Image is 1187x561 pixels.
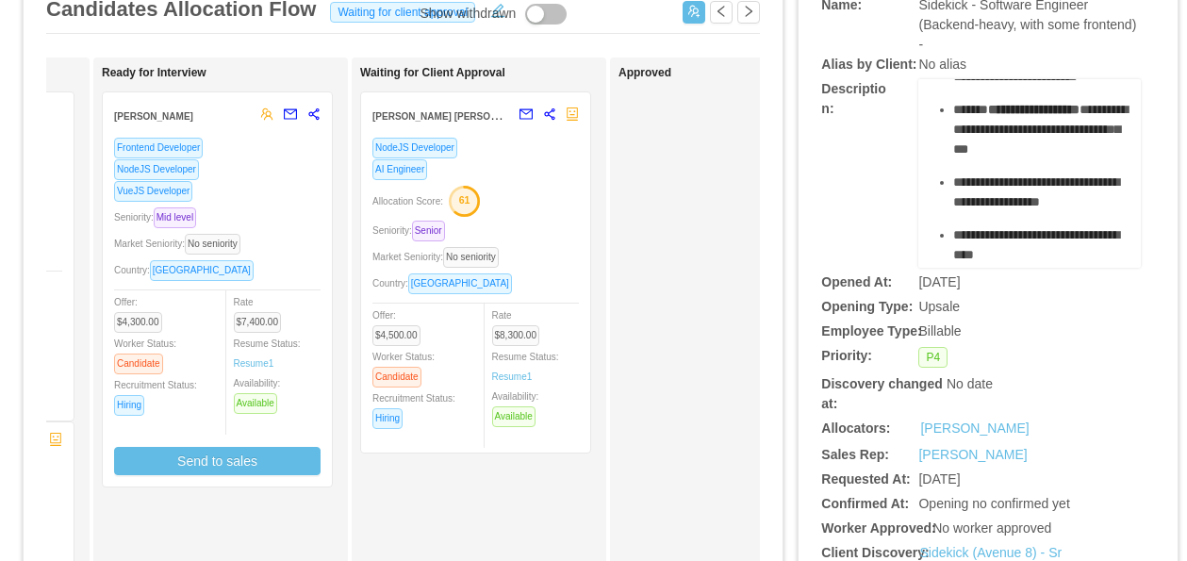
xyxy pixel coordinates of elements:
[459,194,470,206] text: 61
[683,1,705,24] button: icon: usergroup-add
[408,273,512,294] span: [GEOGRAPHIC_DATA]
[372,352,435,382] span: Worker Status:
[710,1,733,24] button: icon: left
[492,406,536,427] span: Available
[114,239,248,249] span: Market Seniority:
[49,433,62,446] span: robot
[618,66,882,80] h1: Approved
[918,274,960,289] span: [DATE]
[509,100,534,130] button: mail
[372,278,519,289] span: Country:
[821,471,910,487] b: Requested At:
[918,323,961,338] span: Billable
[918,57,966,72] span: No alias
[918,471,960,487] span: [DATE]
[234,378,285,408] span: Availability:
[114,395,144,416] span: Hiring
[372,107,534,123] strong: [PERSON_NAME] [PERSON_NAME]
[114,159,199,180] span: NodeJS Developer
[114,111,193,122] strong: [PERSON_NAME]
[821,376,942,411] b: Discovery changed at:
[273,100,298,130] button: mail
[821,81,885,116] b: Description:
[821,421,890,436] b: Allocators:
[918,299,960,314] span: Upsale
[821,496,909,511] b: Confirmed At:
[114,447,321,475] button: Send to sales
[492,352,559,382] span: Resume Status:
[543,107,556,121] span: share-alt
[492,325,540,346] span: $8,300.00
[492,391,543,421] span: Availability:
[372,252,506,262] span: Market Seniority:
[412,221,445,241] span: Senior
[114,380,197,410] span: Recruitment Status:
[920,419,1029,438] a: [PERSON_NAME]
[102,66,366,80] h1: Ready for Interview
[566,107,579,121] span: robot
[821,274,892,289] b: Opened At:
[234,338,301,369] span: Resume Status:
[372,225,453,236] span: Seniority:
[372,196,443,206] span: Allocation Score:
[443,247,499,268] span: No seniority
[260,107,273,121] span: team
[307,107,321,121] span: share-alt
[492,370,533,384] a: Resume1
[821,348,872,363] b: Priority:
[821,520,935,536] b: Worker Approved:
[372,325,420,346] span: $4,500.00
[737,1,760,24] button: icon: right
[234,393,277,414] span: Available
[932,520,1051,536] span: No worker approved
[185,234,240,255] span: No seniority
[918,79,1141,268] div: rdw-wrapper
[114,338,176,369] span: Worker Status:
[918,447,1027,462] a: [PERSON_NAME]
[114,138,203,158] span: Frontend Developer
[234,356,274,371] a: Resume1
[443,185,481,215] button: 61
[821,545,929,560] b: Client Discovery:
[234,312,282,333] span: $7,400.00
[114,265,261,275] span: Country:
[372,393,455,423] span: Recruitment Status:
[114,297,170,327] span: Offer:
[360,66,624,80] h1: Waiting for Client Approval
[918,496,1069,511] span: Opening no confirmed yet
[933,12,1127,201] div: rdw-editor
[114,354,163,374] span: Candidate
[821,323,921,338] b: Employee Type:
[918,347,948,368] span: P4
[821,299,913,314] b: Opening Type:
[114,312,162,333] span: $4,300.00
[150,260,254,281] span: [GEOGRAPHIC_DATA]
[114,181,192,202] span: VueJS Developer
[492,310,548,340] span: Rate
[372,138,457,158] span: NodeJS Developer
[372,367,421,388] span: Candidate
[234,297,289,327] span: Rate
[947,376,993,391] span: No date
[154,207,196,228] span: Mid level
[372,159,427,180] span: AI Engineer
[114,212,204,223] span: Seniority:
[821,57,916,72] b: Alias by Client:
[330,2,475,23] span: Waiting for client approval
[372,310,428,340] span: Offer:
[372,408,403,429] span: Hiring
[821,447,889,462] b: Sales Rep:
[420,4,516,25] div: Show withdrawn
